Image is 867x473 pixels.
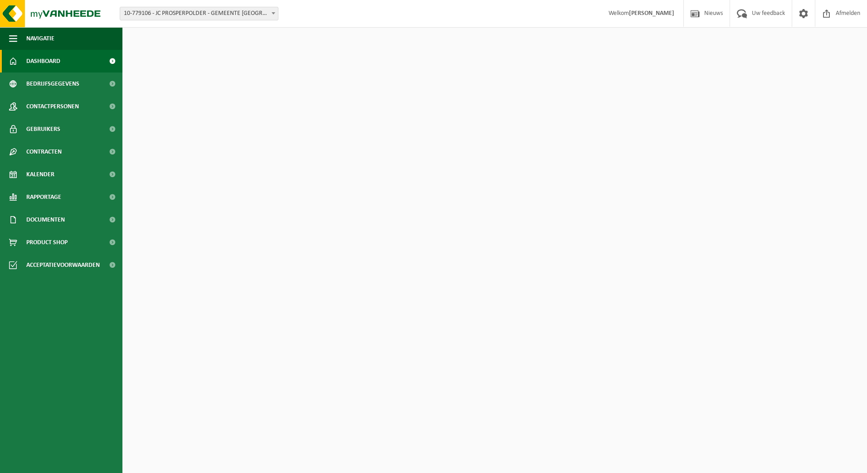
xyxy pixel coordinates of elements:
[26,186,61,208] span: Rapportage
[26,27,54,50] span: Navigatie
[26,254,100,276] span: Acceptatievoorwaarden
[26,140,62,163] span: Contracten
[629,10,674,17] strong: [PERSON_NAME]
[26,231,68,254] span: Product Shop
[26,208,65,231] span: Documenten
[26,95,79,118] span: Contactpersonen
[26,163,54,186] span: Kalender
[26,118,60,140] span: Gebruikers
[120,7,278,20] span: 10-779106 - JC PROSPERPOLDER - GEMEENTE BEVEREN - KOSTENPLAATS 32 - KIELDRECHT
[26,72,79,95] span: Bedrijfsgegevens
[26,50,60,72] span: Dashboard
